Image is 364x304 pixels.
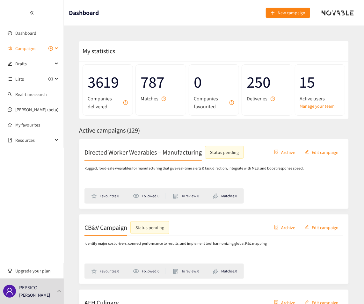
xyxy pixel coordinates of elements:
[91,268,125,274] li: Favourites: 0
[300,103,340,110] a: Manage your team
[173,193,205,199] li: To review: 0
[141,69,181,95] span: 787
[19,284,38,292] p: PEPSICO
[79,126,140,134] span: Active campaigns ( 129 )
[210,148,239,156] div: Status pending
[194,69,234,95] span: 0
[15,91,47,97] a: Real-time search
[88,95,120,111] span: Companies delivered
[269,147,300,157] button: containerArchive
[194,95,226,111] span: Companies favourited
[271,11,275,16] span: plus
[300,69,340,95] span: 15
[15,57,53,70] span: Drafts
[79,47,115,55] span: My statistics
[84,223,127,232] h2: CB&V Campaign
[133,268,165,274] li: Followed: 0
[300,95,325,103] span: Active users
[79,139,349,209] a: Directed Worker Wearables – ManufacturingStatus pendingcontainerArchiveeditEdit campaignRugged, f...
[305,150,309,155] span: edit
[8,77,12,81] span: unordered-list
[19,292,50,299] p: [PERSON_NAME]
[213,193,237,199] li: Matches: 0
[274,225,279,230] span: container
[312,148,339,156] span: Edit campaign
[123,100,128,105] span: question-circle
[141,95,158,103] span: Matches
[274,150,279,155] span: container
[278,9,305,16] span: New campaign
[269,222,300,232] button: containerArchive
[247,95,267,103] span: Deliveries
[135,224,164,231] div: Status pending
[79,214,349,284] a: CB&V CampaignStatus pendingcontainerArchiveeditEdit campaignIdentify major cost drivers, connect ...
[247,69,287,95] span: 250
[15,73,24,85] span: Lists
[48,46,53,51] span: plus-circle
[281,148,295,156] span: Archive
[162,97,166,101] span: question-circle
[8,269,12,273] span: trophy
[84,148,202,156] h2: Directed Worker Wearables – Manufacturing
[6,287,13,295] span: user
[8,46,12,51] span: sound
[229,100,234,105] span: question-circle
[15,30,36,36] a: Dashboard
[271,97,275,101] span: question-circle
[305,225,309,230] span: edit
[15,42,36,55] span: Campaigns
[266,8,310,18] button: plusNew campaign
[84,241,267,247] p: Identify major cost drivers, connect performance to results, and implement tool harmonizing globa...
[312,224,339,231] span: Edit campaign
[88,69,128,95] span: 3619
[15,264,59,277] span: Upgrade your plan
[91,193,125,199] li: Favourites: 0
[84,165,304,171] p: Rugged, food-safe wearables for manufacturing that give real-time alerts & task direction, integr...
[15,107,58,112] a: [PERSON_NAME] (beta)
[15,119,59,131] a: My favourites
[15,134,53,147] span: Resources
[30,11,34,15] span: double-left
[133,193,165,199] li: Followed: 0
[281,224,295,231] span: Archive
[300,222,343,232] button: editEdit campaign
[8,138,12,142] span: book
[48,77,53,81] span: plus-circle
[332,273,364,304] iframe: Chat Widget
[213,268,237,274] li: Matches: 0
[300,147,343,157] button: editEdit campaign
[173,268,205,274] li: To review: 0
[8,62,12,66] span: edit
